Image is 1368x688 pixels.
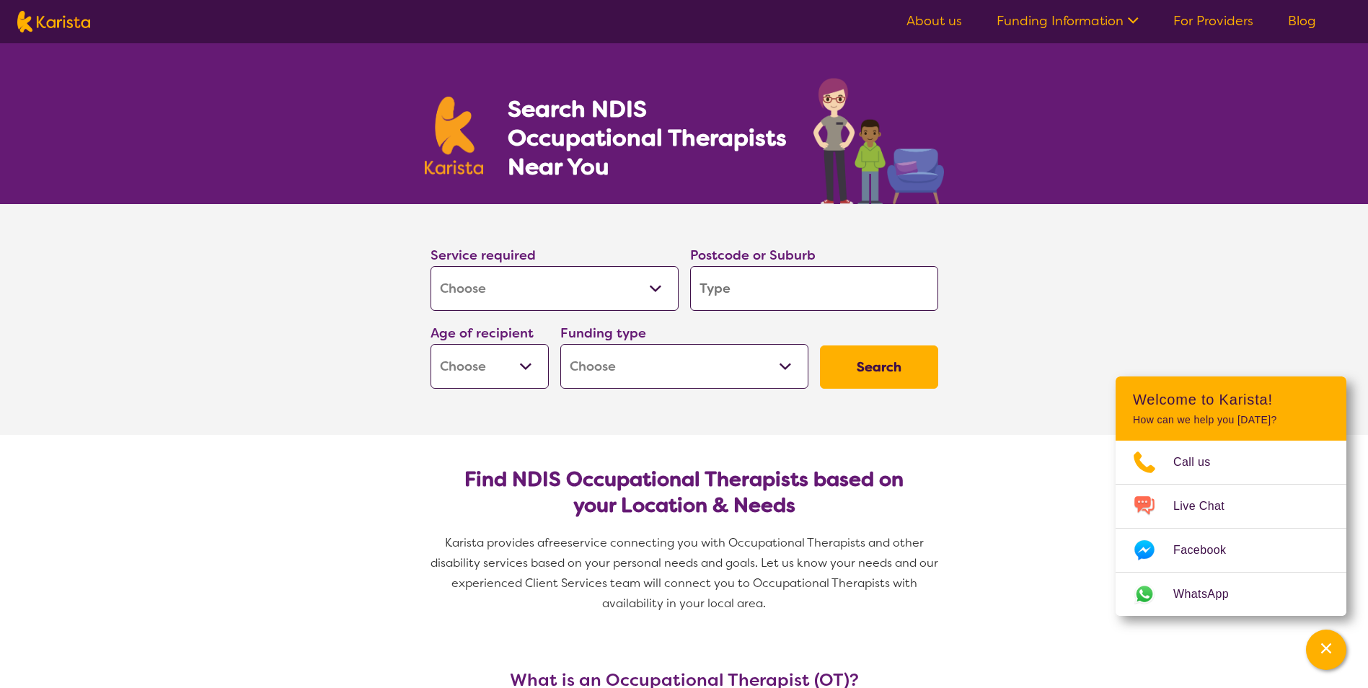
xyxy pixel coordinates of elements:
span: Live Chat [1173,495,1242,517]
span: Karista provides a [445,535,544,550]
h1: Search NDIS Occupational Therapists Near You [508,94,788,181]
input: Type [690,266,938,311]
a: Web link opens in a new tab. [1116,573,1346,616]
span: WhatsApp [1173,583,1246,605]
button: Search [820,345,938,389]
p: How can we help you [DATE]? [1133,414,1329,426]
span: Call us [1173,451,1228,473]
label: Funding type [560,325,646,342]
img: Karista logo [425,97,484,175]
a: For Providers [1173,12,1253,30]
span: free [544,535,568,550]
img: Karista logo [17,11,90,32]
label: Service required [431,247,536,264]
div: Channel Menu [1116,376,1346,616]
h2: Welcome to Karista! [1133,391,1329,408]
span: service connecting you with Occupational Therapists and other disability services based on your p... [431,535,941,611]
ul: Choose channel [1116,441,1346,616]
span: Facebook [1173,539,1243,561]
a: Funding Information [997,12,1139,30]
h2: Find NDIS Occupational Therapists based on your Location & Needs [442,467,927,519]
label: Postcode or Suburb [690,247,816,264]
label: Age of recipient [431,325,534,342]
button: Channel Menu [1306,630,1346,670]
a: Blog [1288,12,1316,30]
img: occupational-therapy [813,78,944,204]
a: About us [906,12,962,30]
